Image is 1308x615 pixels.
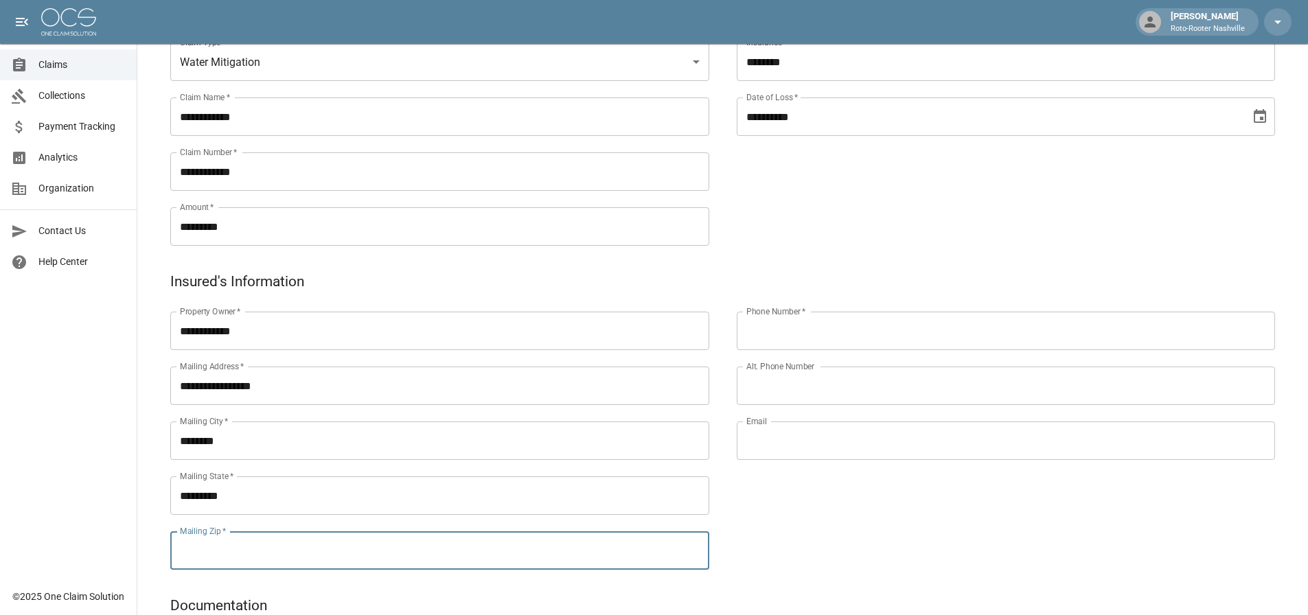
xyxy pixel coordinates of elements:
img: ocs-logo-white-transparent.png [41,8,96,36]
div: © 2025 One Claim Solution [12,590,124,603]
div: [PERSON_NAME] [1165,10,1250,34]
span: Contact Us [38,224,126,238]
button: Choose date, selected date is Aug 19, 2025 [1246,103,1274,130]
span: Payment Tracking [38,119,126,134]
label: Alt. Phone Number [746,360,814,372]
label: Amount [180,201,214,213]
span: Organization [38,181,126,196]
span: Claims [38,58,126,72]
span: Help Center [38,255,126,269]
label: Email [746,415,767,427]
label: Property Owner [180,305,241,317]
span: Analytics [38,150,126,165]
div: Water Mitigation [170,43,709,81]
label: Claim Number [180,146,237,158]
label: Mailing State [180,470,233,482]
label: Mailing City [180,415,229,427]
button: open drawer [8,8,36,36]
label: Claim Name [180,91,230,103]
label: Date of Loss [746,91,798,103]
p: Roto-Rooter Nashville [1171,23,1245,35]
label: Phone Number [746,305,805,317]
label: Mailing Zip [180,525,227,537]
label: Mailing Address [180,360,244,372]
span: Collections [38,89,126,103]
